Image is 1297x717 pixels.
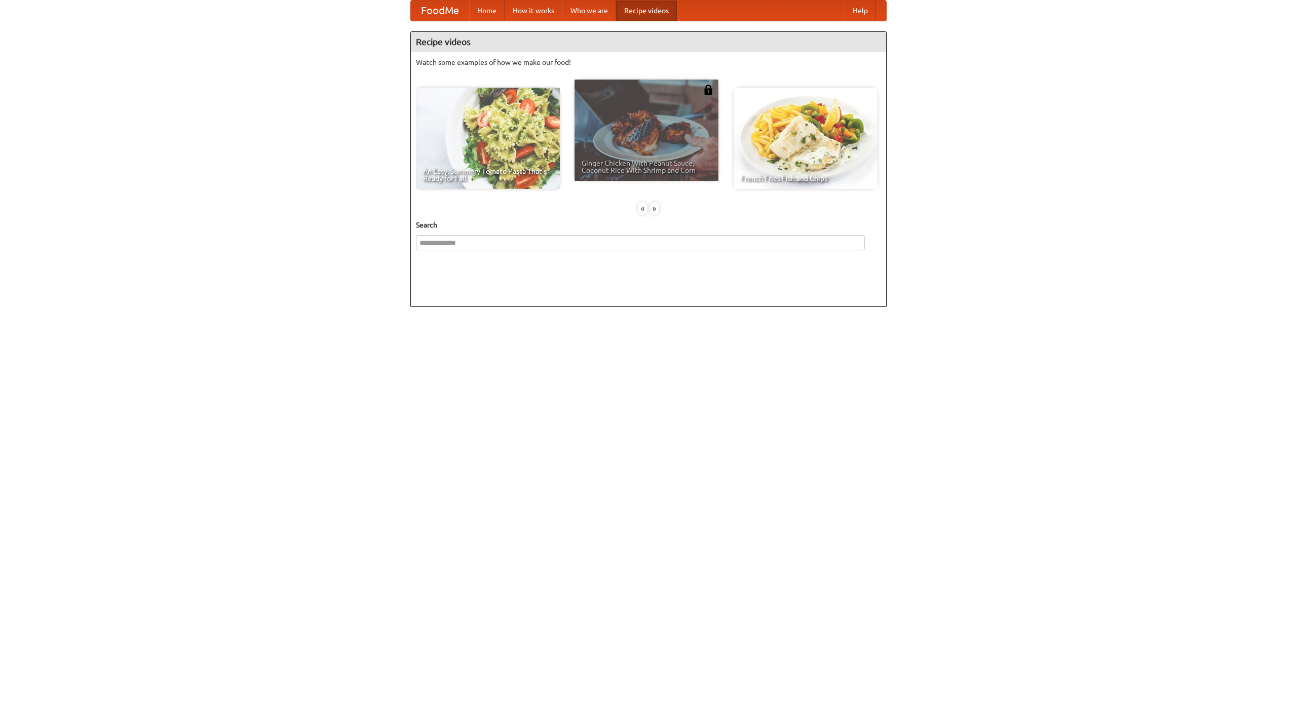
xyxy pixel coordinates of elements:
[741,175,870,182] span: French Fries Fish and Chips
[650,202,659,215] div: »
[416,220,881,230] h5: Search
[616,1,677,21] a: Recipe videos
[734,88,878,189] a: French Fries Fish and Chips
[469,1,505,21] a: Home
[411,1,469,21] a: FoodMe
[411,32,886,52] h4: Recipe videos
[845,1,876,21] a: Help
[423,168,553,182] span: An Easy, Summery Tomato Pasta That's Ready for Fall
[703,85,713,95] img: 483408.png
[416,57,881,67] p: Watch some examples of how we make our food!
[505,1,562,21] a: How it works
[638,202,647,215] div: «
[416,88,560,189] a: An Easy, Summery Tomato Pasta That's Ready for Fall
[562,1,616,21] a: Who we are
